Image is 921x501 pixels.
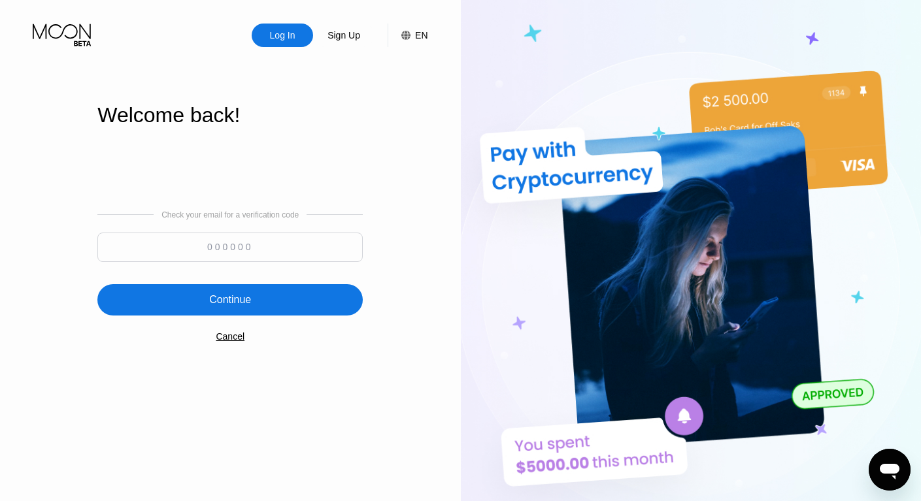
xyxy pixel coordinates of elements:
[216,331,244,342] div: Cancel
[252,24,313,47] div: Log In
[97,284,363,315] div: Continue
[388,24,427,47] div: EN
[326,29,361,42] div: Sign Up
[313,24,375,47] div: Sign Up
[97,233,363,262] input: 000000
[97,103,363,127] div: Welcome back!
[869,449,911,491] iframe: Button to launch messaging window
[209,293,251,306] div: Continue
[269,29,297,42] div: Log In
[415,30,427,40] div: EN
[161,210,299,219] div: Check your email for a verification code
